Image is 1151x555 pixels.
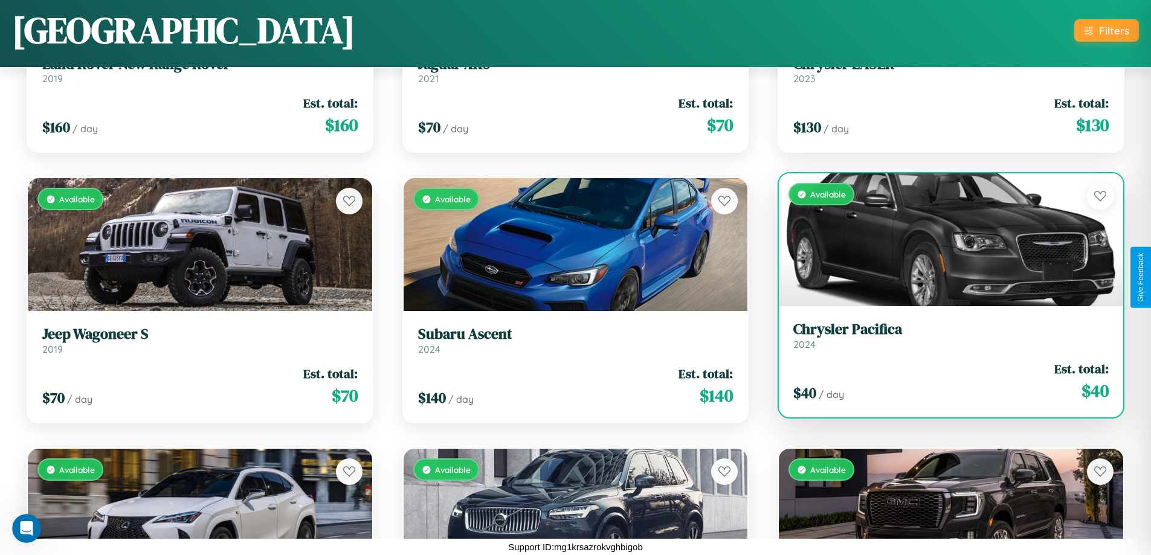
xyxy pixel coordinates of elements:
span: 2021 [418,72,439,85]
a: Chrysler LASER2023 [793,56,1109,85]
span: $ 70 [42,388,65,408]
span: $ 160 [325,113,358,137]
span: $ 140 [700,383,733,408]
h3: Subaru Ascent [418,326,733,343]
span: $ 40 [793,383,816,403]
span: $ 160 [42,117,70,137]
span: Available [435,194,471,204]
a: Land Rover New Range Rover2019 [42,56,358,85]
a: Jaguar XK82021 [418,56,733,85]
span: / day [448,393,474,405]
iframe: Intercom live chat [12,514,41,543]
span: 2023 [793,72,815,85]
span: 2024 [418,343,440,355]
span: / day [67,393,92,405]
span: Available [59,194,95,204]
span: Est. total: [1054,360,1109,377]
span: $ 140 [418,388,446,408]
span: 2024 [793,338,816,350]
span: $ 130 [1076,113,1109,137]
h3: Jeep Wagoneer S [42,326,358,343]
span: $ 70 [707,113,733,137]
span: 2019 [42,72,63,85]
h3: Land Rover New Range Rover [42,56,358,73]
span: $ 70 [418,117,440,137]
a: Chrysler Pacifica2024 [793,321,1109,350]
span: 2019 [42,343,63,355]
span: Available [435,464,471,475]
p: Support ID: mg1krsazrokvghbigob [508,539,643,555]
span: / day [824,123,849,135]
span: $ 40 [1082,379,1109,403]
span: Est. total: [679,94,733,112]
span: Available [810,464,846,475]
button: Filters [1074,19,1139,42]
span: Est. total: [303,365,358,382]
span: Est. total: [303,94,358,112]
h3: Chrysler Pacifica [793,321,1109,338]
span: Available [59,464,95,475]
a: Jeep Wagoneer S2019 [42,326,358,355]
span: Available [810,189,846,199]
div: Give Feedback [1136,253,1145,302]
span: / day [73,123,98,135]
span: $ 130 [793,117,821,137]
h1: [GEOGRAPHIC_DATA] [12,5,355,55]
span: / day [443,123,468,135]
a: Subaru Ascent2024 [418,326,733,355]
span: Est. total: [1054,94,1109,112]
span: / day [819,388,844,400]
span: Est. total: [679,365,733,382]
span: $ 70 [332,383,358,408]
div: Filters [1099,24,1129,37]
